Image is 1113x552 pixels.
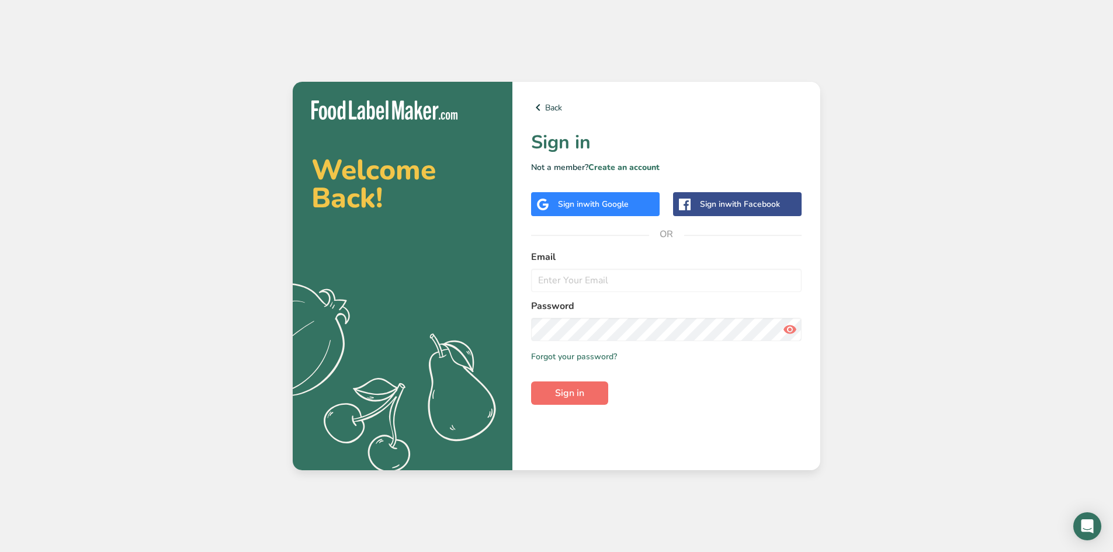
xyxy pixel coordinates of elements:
[588,162,660,173] a: Create an account
[311,100,457,120] img: Food Label Maker
[1073,512,1101,540] div: Open Intercom Messenger
[555,386,584,400] span: Sign in
[531,381,608,405] button: Sign in
[558,198,629,210] div: Sign in
[531,250,802,264] label: Email
[649,217,684,252] span: OR
[311,156,494,212] h2: Welcome Back!
[531,350,617,363] a: Forgot your password?
[531,100,802,114] a: Back
[531,161,802,173] p: Not a member?
[583,199,629,210] span: with Google
[531,299,802,313] label: Password
[531,269,802,292] input: Enter Your Email
[725,199,780,210] span: with Facebook
[531,129,802,157] h1: Sign in
[700,198,780,210] div: Sign in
